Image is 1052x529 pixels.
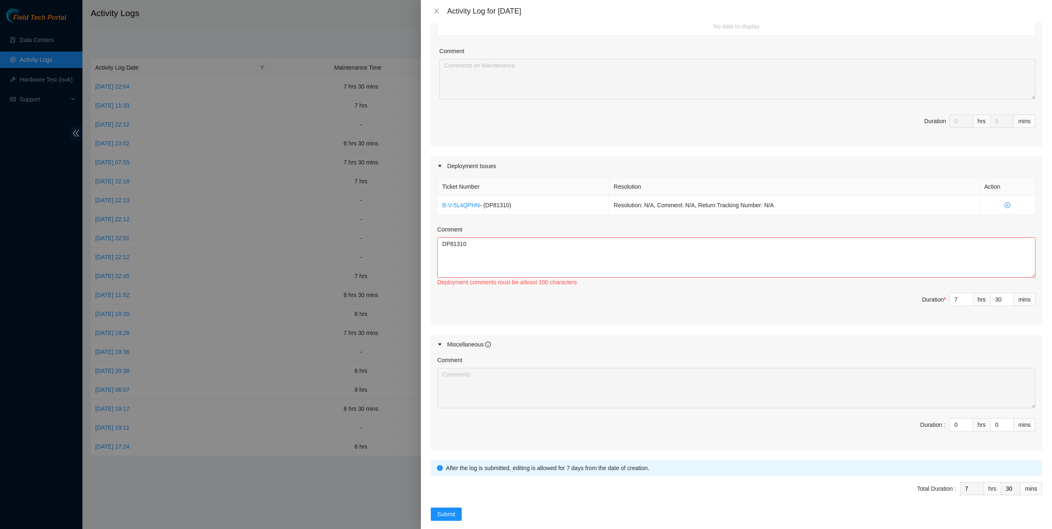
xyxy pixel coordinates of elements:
td: Resolution: N/A, Comment: N/A, Return Tracking Number: N/A [609,196,980,215]
button: Submit [431,508,462,521]
div: Activity Log for [DATE] [447,7,1042,16]
label: Comment [439,47,465,56]
div: mins [1014,418,1036,431]
div: Deployment comments must be atleast 100 characters [437,278,1036,287]
textarea: Comment [437,368,1036,408]
div: Total Duration : [917,484,956,493]
div: hrs [984,482,1001,495]
th: Ticket Number [438,178,609,196]
div: Duration [922,295,946,304]
span: - ( DP81310 ) [480,202,511,208]
button: Close [431,7,442,15]
span: info-circle [485,342,491,347]
span: caret-right [437,342,442,347]
th: Resolution [609,178,980,196]
span: close [433,8,440,14]
textarea: Comment [437,237,1036,278]
div: mins [1014,115,1036,128]
div: hrs [973,115,991,128]
label: Comment [437,225,463,234]
div: Miscellaneous [447,340,491,349]
div: Deployment Issues [431,157,1042,176]
td: No data to display [438,17,1036,36]
div: mins [1020,482,1042,495]
div: hrs [973,293,991,306]
span: close-circle [984,202,1031,208]
label: Comment [437,356,463,365]
span: info-circle [437,465,443,471]
div: mins [1014,293,1036,306]
div: Miscellaneous info-circle [431,335,1042,354]
span: caret-right [437,164,442,169]
th: Action [980,178,1036,196]
div: After the log is submitted, editing is allowed for 7 days from the date of creation. [446,463,1036,473]
span: Submit [437,510,456,519]
a: B-V-5L4QPHN [442,202,480,208]
div: Duration [924,117,946,126]
div: hrs [973,418,991,431]
textarea: Comment [439,59,1036,99]
div: Duration : [920,420,945,429]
